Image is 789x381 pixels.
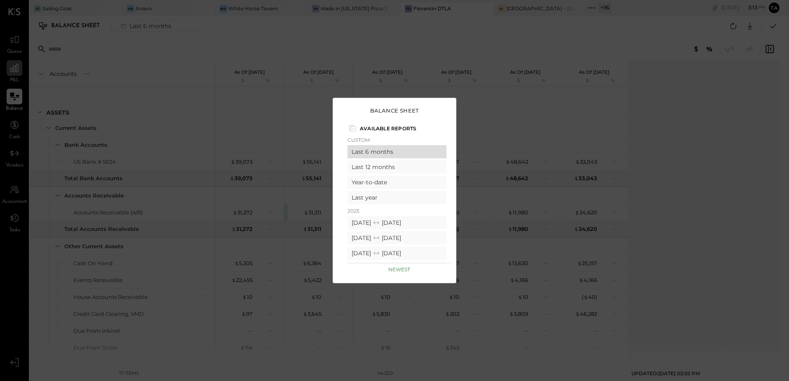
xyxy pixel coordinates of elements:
div: Last 6 months [347,145,446,158]
div: [DATE] [DATE] [347,216,446,229]
div: [DATE] [DATE] [347,231,446,245]
div: Year-to-date [347,176,446,189]
div: Last 12 months [347,160,446,174]
p: 2025 [347,208,446,214]
p: Newest [388,266,410,273]
h3: Balance Sheet [370,107,419,114]
div: Last year [347,191,446,204]
div: [DATE] [DATE] [347,247,446,260]
p: Custom [347,137,446,143]
p: Available Reports [360,125,416,132]
div: [DATE] [DATE] [347,262,446,275]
